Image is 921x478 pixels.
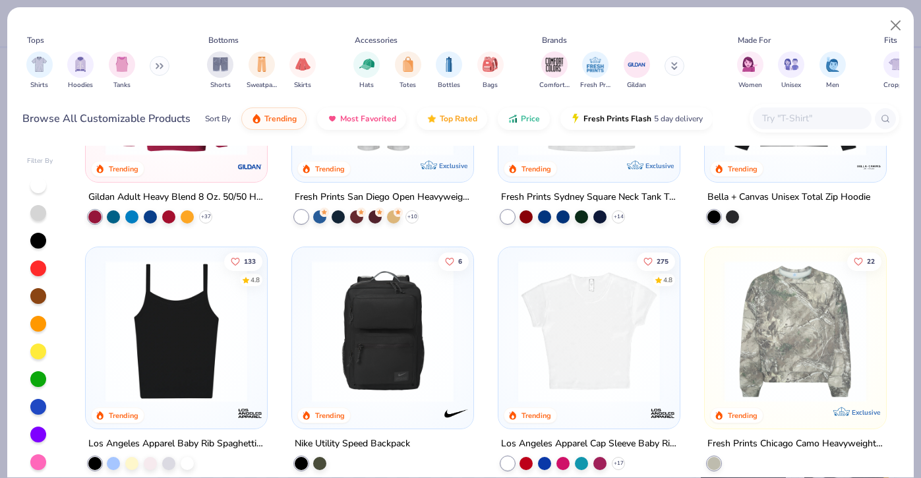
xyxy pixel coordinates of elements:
img: Men Image [825,57,840,72]
img: Gildan Image [627,55,647,75]
div: filter for Cropped [883,51,910,90]
img: Bags Image [483,57,497,72]
img: Los Angeles Apparel logo [237,400,263,427]
div: Nike Utility Speed Backpack [295,436,410,452]
span: + 10 [407,213,417,221]
button: Most Favorited [317,107,406,130]
img: Hats Image [359,57,374,72]
span: Shorts [210,80,231,90]
img: Tanks Image [115,57,129,72]
div: 4.8 [251,275,260,285]
div: Fresh Prints Sydney Square Neck Tank Top [501,189,677,206]
span: Gildan [627,80,646,90]
div: filter for Hats [353,51,380,90]
input: Try "T-Shirt" [761,111,862,126]
div: 4.8 [663,275,672,285]
button: Price [498,107,550,130]
button: Fresh Prints Flash5 day delivery [560,107,713,130]
button: filter button [247,51,277,90]
img: 94a2aa95-cd2b-4983-969b-ecd512716e9a [512,14,667,156]
div: filter for Totes [395,51,421,90]
button: filter button [580,51,610,90]
div: Browse All Customizable Products [22,111,191,127]
button: filter button [477,51,504,90]
span: Fresh Prints [580,80,610,90]
img: d9105e28-ed75-4fdd-addc-8b592ef863ea [718,260,873,402]
img: b0603986-75a5-419a-97bc-283c66fe3a23 [512,260,667,402]
button: Close [883,13,908,38]
img: Sweatpants Image [254,57,269,72]
div: Bella + Canvas Unisex Total Zip Hoodie [707,189,870,206]
span: Exclusive [852,408,880,417]
button: filter button [289,51,316,90]
img: Skirts Image [295,57,311,72]
div: Made For [738,34,771,46]
img: 40887cfb-d8e3-47e6-91d9-601d6ca00187 [305,260,460,402]
img: Bottles Image [442,57,456,72]
div: Sort By [205,113,231,125]
span: Bags [483,80,498,90]
img: Unisex Image [784,57,799,72]
span: 275 [657,258,668,264]
div: filter for Skirts [289,51,316,90]
img: Gildan logo [237,154,263,180]
div: filter for Shorts [207,51,233,90]
span: Bottles [438,80,460,90]
img: df5250ff-6f61-4206-a12c-24931b20f13c [305,14,460,156]
span: Women [738,80,762,90]
span: Shirts [30,80,48,90]
div: Gildan Adult Heavy Blend 8 Oz. 50/50 Hooded Sweatshirt [88,189,264,206]
img: trending.gif [251,113,262,124]
button: filter button [883,51,910,90]
div: Filter By [27,156,53,166]
img: Totes Image [401,57,415,72]
img: Nike logo [443,400,469,427]
span: Fresh Prints Flash [583,113,651,124]
div: Fresh Prints San Diego Open Heavyweight Sweatpants [295,189,471,206]
button: filter button [436,51,462,90]
button: filter button [353,51,380,90]
span: Hats [359,80,374,90]
img: Cropped Image [889,57,904,72]
div: Tops [27,34,44,46]
div: filter for Women [737,51,763,90]
button: filter button [109,51,135,90]
button: filter button [624,51,650,90]
span: + 37 [201,213,211,221]
button: filter button [778,51,804,90]
span: Men [826,80,839,90]
div: Los Angeles Apparel Cap Sleeve Baby Rib Crop Top [501,436,677,452]
span: Exclusive [645,162,674,170]
button: Like [438,252,469,270]
span: Sweatpants [247,80,277,90]
button: Top Rated [417,107,487,130]
span: 5 day delivery [654,111,703,127]
div: Fits [884,34,897,46]
img: flash.gif [570,113,581,124]
span: + 17 [614,460,624,467]
span: 22 [867,258,875,264]
div: filter for Bottles [436,51,462,90]
img: Fresh Prints Image [585,55,605,75]
span: 133 [244,258,256,264]
div: Fresh Prints Chicago Camo Heavyweight Crewneck [707,436,883,452]
span: Price [521,113,540,124]
img: Bella + Canvas logo [856,154,882,180]
div: Los Angeles Apparel Baby Rib Spaghetti Tank [88,436,264,452]
img: Shorts Image [213,57,228,72]
div: filter for Comfort Colors [539,51,570,90]
button: Trending [241,107,307,130]
span: Hoodies [68,80,93,90]
div: filter for Fresh Prints [580,51,610,90]
div: filter for Shirts [26,51,53,90]
span: Totes [400,80,416,90]
div: filter for Bags [477,51,504,90]
img: most_fav.gif [327,113,338,124]
div: Accessories [355,34,398,46]
img: cbf11e79-2adf-4c6b-b19e-3da42613dd1b [99,260,254,402]
img: Women Image [742,57,758,72]
button: filter button [26,51,53,90]
img: TopRated.gif [427,113,437,124]
button: filter button [737,51,763,90]
div: Bottoms [208,34,239,46]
